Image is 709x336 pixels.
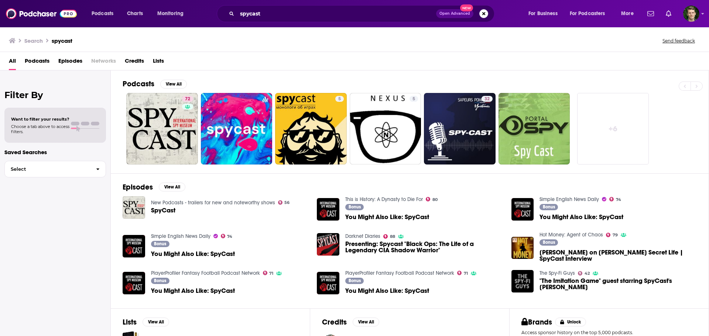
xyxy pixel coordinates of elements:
[390,235,395,238] span: 88
[621,8,634,19] span: More
[4,149,106,156] p: Saved Searches
[123,79,187,89] a: PodcastsView All
[683,6,699,22] img: User Profile
[154,278,166,283] span: Bonus
[127,8,143,19] span: Charts
[543,240,555,245] span: Bonus
[578,271,590,276] a: 42
[540,270,575,276] a: The Spy-Fi Guys
[540,278,697,290] a: "The Imitation Game" guest starring SpyCast's Andrew Hammond
[565,8,616,20] button: open menu
[663,7,674,20] a: Show notifications dropdown
[123,235,145,257] img: You Might Also Like: SpyCast
[123,196,145,219] img: SpyCast
[528,8,558,19] span: For Business
[683,6,699,22] span: Logged in as drew.kilman
[511,198,534,221] a: You Might Also Like: SpyCast
[263,271,274,275] a: 71
[58,55,82,70] a: Episodes
[609,197,621,201] a: 74
[353,318,379,326] button: View All
[123,183,153,192] h2: Episodes
[322,318,379,327] a: CreditsView All
[9,55,16,70] a: All
[439,12,470,15] span: Open Advanced
[383,234,395,239] a: 88
[317,233,339,256] img: Presenting: Spycast "Black Ops: The Life of a Legendary CIA Shadow Warrior"
[151,233,210,239] a: Simple English News Daily
[317,272,339,294] img: You Might Also Like: SpyCast
[151,207,175,214] a: SpyCast
[224,5,501,22] div: Search podcasts, credits, & more...
[123,183,185,192] a: EpisodesView All
[345,241,503,253] span: Presenting: Spycast "Black Ops: The Life of a Legendary CIA Shadow Warrior"
[24,37,43,44] h3: Search
[322,318,347,327] h2: Credits
[185,96,190,103] span: 72
[11,124,69,134] span: Choose a tab above to access filters.
[540,278,697,290] span: "The Imitation Game" guest starring SpyCast's [PERSON_NAME]
[585,272,590,275] span: 42
[157,8,184,19] span: Monitoring
[457,271,468,275] a: 71
[426,197,438,201] a: 80
[464,272,468,275] span: 71
[182,96,193,102] a: 72
[577,93,649,164] a: +6
[123,272,145,294] img: You Might Also Like: SpyCast
[349,278,361,283] span: Bonus
[317,198,339,221] img: You Might Also Like: SpyCast
[151,288,235,294] a: You Might Also Like: SpyCast
[345,288,429,294] span: You Might Also Like: SpyCast
[126,93,198,164] a: 72
[86,8,123,20] button: open menu
[278,200,290,205] a: 56
[123,79,154,89] h2: Podcasts
[91,55,116,70] span: Networks
[521,330,697,335] p: Access sponsor history on the top 5,000 podcasts.
[4,90,106,100] h2: Filter By
[345,270,454,276] a: PlayerProfiler Fantasy Football Podcast Network
[606,233,618,237] a: 79
[237,8,436,20] input: Search podcasts, credits, & more...
[616,198,621,201] span: 74
[511,270,534,292] a: "The Imitation Game" guest starring SpyCast's Andrew Hammond
[460,4,473,11] span: New
[555,318,586,326] button: Unlock
[521,318,552,327] h2: Brands
[410,96,418,102] a: 5
[345,196,423,202] a: This is History: A Dynasty to Die For
[683,6,699,22] button: Show profile menu
[543,205,555,209] span: Bonus
[540,214,623,220] a: You Might Also Like: SpyCast
[275,93,347,164] a: 5
[570,8,605,19] span: For Podcasters
[151,251,235,257] span: You Might Also Like: SpyCast
[345,214,429,220] a: You Might Also Like: SpyCast
[122,8,147,20] a: Charts
[160,80,187,89] button: View All
[338,96,341,103] span: 5
[644,7,657,20] a: Show notifications dropdown
[6,7,77,21] img: Podchaser - Follow, Share and Rate Podcasts
[511,237,534,259] img: Sam Jones on Jan Marsalek's Secret Life | SpyCast Interview
[613,233,618,237] span: 79
[125,55,144,70] span: Credits
[432,198,438,201] span: 80
[154,242,166,246] span: Bonus
[25,55,49,70] a: Podcasts
[123,318,169,327] a: ListsView All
